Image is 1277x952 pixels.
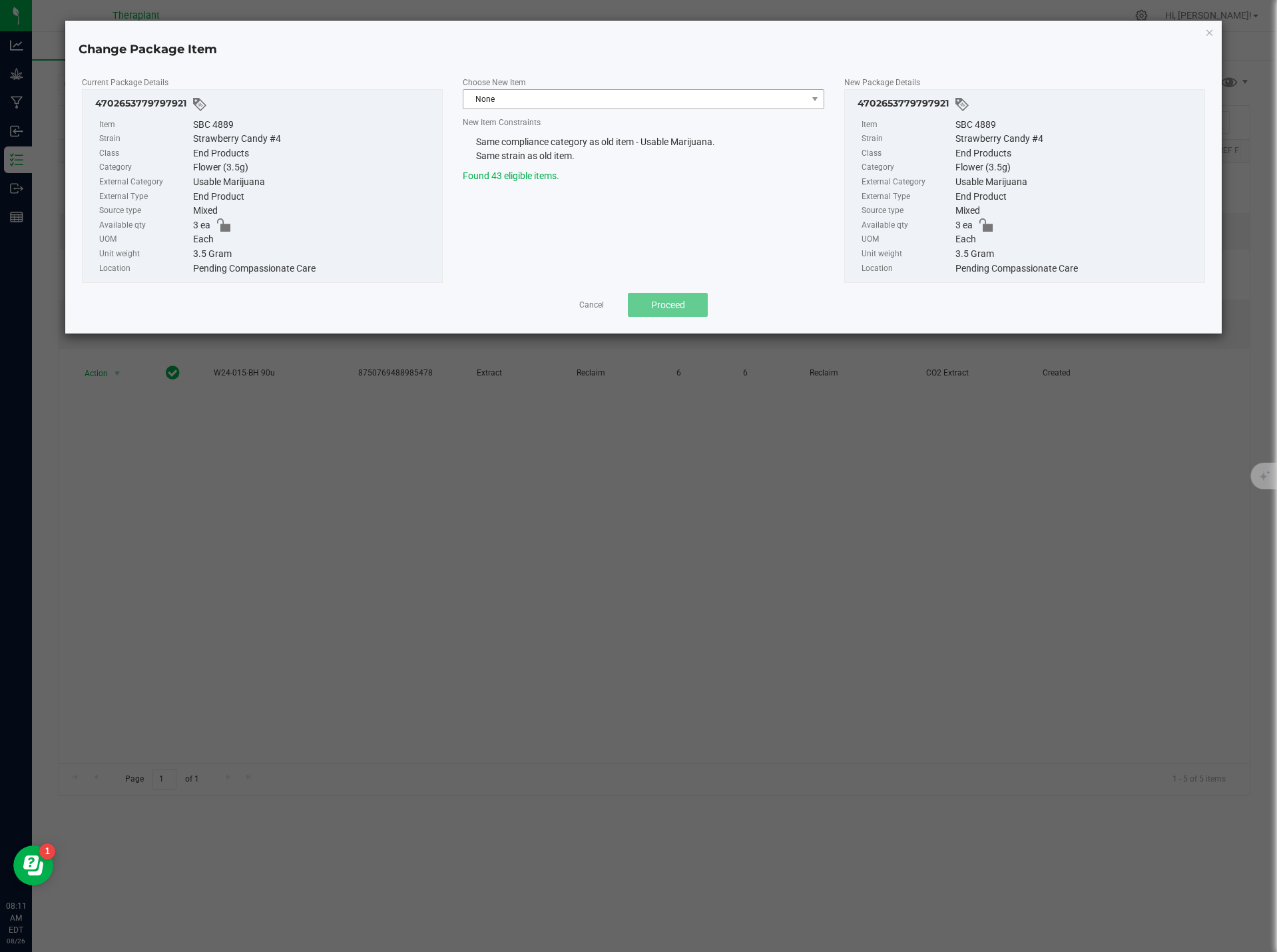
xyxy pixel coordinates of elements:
label: Location [99,262,190,276]
label: External Type [862,190,952,204]
div: Usable Marijuana [955,175,1198,190]
label: Unit weight [862,247,952,262]
label: Item [99,118,190,132]
label: Item [862,118,952,132]
span: Proceed [651,300,685,310]
label: Class [862,146,952,161]
div: Strawberry Candy #4 [955,132,1198,146]
div: Flower (3.5g) [955,160,1198,175]
button: Proceed [628,293,708,317]
label: Source type [862,204,952,218]
iframe: Resource center [13,845,53,885]
span: Choose New Item [463,78,526,87]
label: Available qty [862,218,952,233]
li: Same strain as old item. [476,149,824,163]
span: Current Package Details [82,78,168,87]
label: Unit weight [99,247,190,262]
span: New Package Details [844,78,920,87]
label: External Category [99,175,190,190]
div: End Products [193,146,436,161]
div: Strawberry Candy #4 [193,132,436,146]
span: 3 ea [955,218,973,233]
li: Same compliance category as old item - Usable Marijuana. [476,135,824,149]
div: Mixed [955,204,1198,218]
div: SBC 4889 [193,118,436,132]
div: Flower (3.5g) [193,160,436,175]
div: End Product [193,190,436,204]
span: Found 43 eligible items. [463,170,559,181]
iframe: Resource center unread badge [39,843,55,859]
div: Each [193,232,436,247]
label: Class [99,146,190,161]
label: Strain [862,132,952,146]
label: Source type [99,204,190,218]
label: Strain [99,132,190,146]
div: Each [955,232,1198,247]
div: Pending Compassionate Care [193,262,436,276]
div: 3.5 Gram [193,247,436,262]
div: 3.5 Gram [955,247,1198,262]
h4: Change Package Item [79,41,1209,59]
label: External Type [99,190,190,204]
div: Pending Compassionate Care [955,262,1198,276]
span: New Item Constraints [463,118,541,127]
span: 3 ea [193,218,210,233]
label: UOM [862,232,952,247]
label: External Category [862,175,952,190]
div: SBC 4889 [955,118,1198,132]
div: 4702653779797921 [95,97,436,113]
div: 4702653779797921 [858,97,1198,113]
div: End Products [955,146,1198,161]
a: Cancel [579,300,604,311]
label: UOM [99,232,190,247]
label: Category [99,160,190,175]
span: None [463,90,807,109]
label: Location [862,262,952,276]
label: Available qty [99,218,190,233]
div: Mixed [193,204,436,218]
div: Usable Marijuana [193,175,436,190]
div: End Product [955,190,1198,204]
label: Category [862,160,952,175]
